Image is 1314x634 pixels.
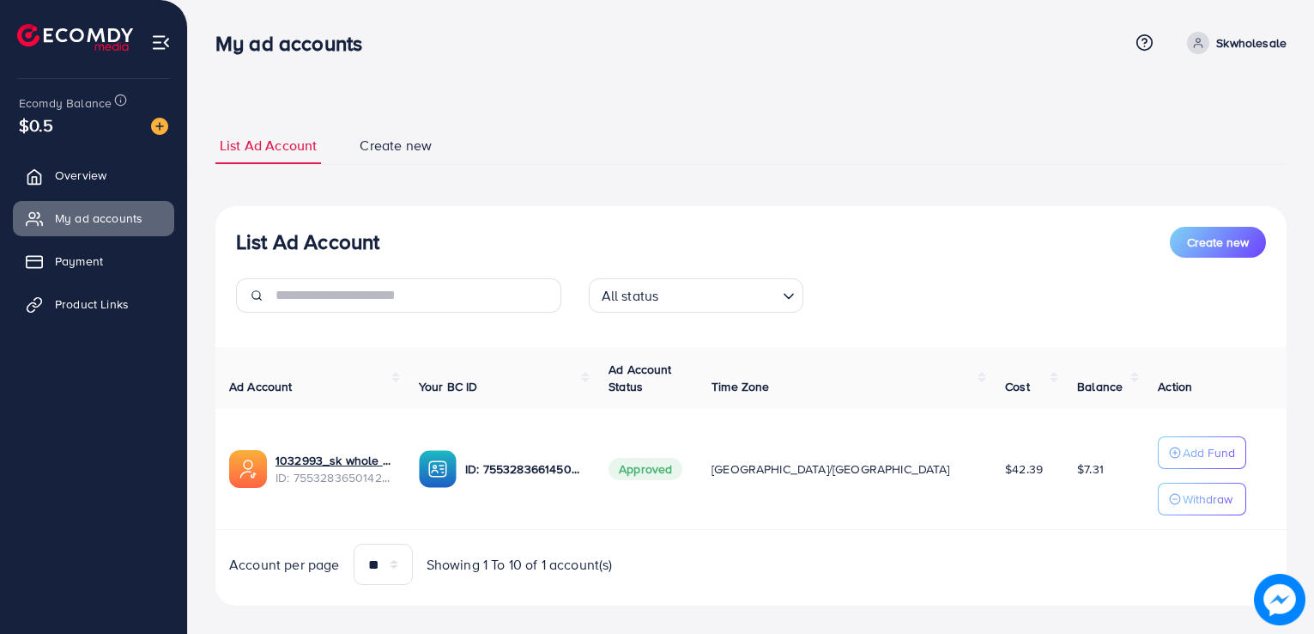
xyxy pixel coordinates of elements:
[360,136,432,155] span: Create new
[55,253,103,270] span: Payment
[609,458,682,480] span: Approved
[13,287,174,321] a: Product Links
[13,158,174,192] a: Overview
[1170,227,1266,258] button: Create new
[1216,33,1287,53] p: Skwholesale
[13,201,174,235] a: My ad accounts
[419,378,478,395] span: Your BC ID
[17,24,133,51] img: logo
[55,210,142,227] span: My ad accounts
[19,113,54,137] span: $0.5
[151,118,168,135] img: image
[215,31,376,56] h3: My ad accounts
[229,555,340,575] span: Account per page
[1005,460,1043,478] span: $42.39
[276,452,391,469] a: 1032993_sk whole store_1758636153101
[1254,574,1305,625] img: image
[151,33,171,52] img: menu
[1158,483,1246,515] button: Withdraw
[13,244,174,278] a: Payment
[1005,378,1030,395] span: Cost
[276,452,391,487] div: <span class='underline'>1032993_sk whole store_1758636153101</span></br>7553283650142601223
[711,460,950,478] span: [GEOGRAPHIC_DATA]/[GEOGRAPHIC_DATA]
[1158,378,1192,395] span: Action
[229,450,267,488] img: ic-ads-acc.e4c84228.svg
[1187,234,1249,251] span: Create new
[1077,460,1104,478] span: $7.31
[220,136,317,155] span: List Ad Account
[236,229,379,254] h3: List Ad Account
[427,555,613,575] span: Showing 1 To 10 of 1 account(s)
[598,283,663,308] span: All status
[1180,32,1287,54] a: Skwholesale
[589,278,803,313] div: Search for option
[276,469,391,486] span: ID: 7553283650142601223
[1158,436,1246,469] button: Add Fund
[465,459,581,479] p: ID: 7553283661450330119
[419,450,457,488] img: ic-ba-acc.ded83a64.svg
[1183,489,1232,509] p: Withdraw
[55,167,106,184] span: Overview
[609,361,672,395] span: Ad Account Status
[711,378,769,395] span: Time Zone
[229,378,293,395] span: Ad Account
[1077,378,1123,395] span: Balance
[55,296,129,313] span: Product Links
[663,280,775,308] input: Search for option
[1183,442,1235,463] p: Add Fund
[19,94,112,112] span: Ecomdy Balance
